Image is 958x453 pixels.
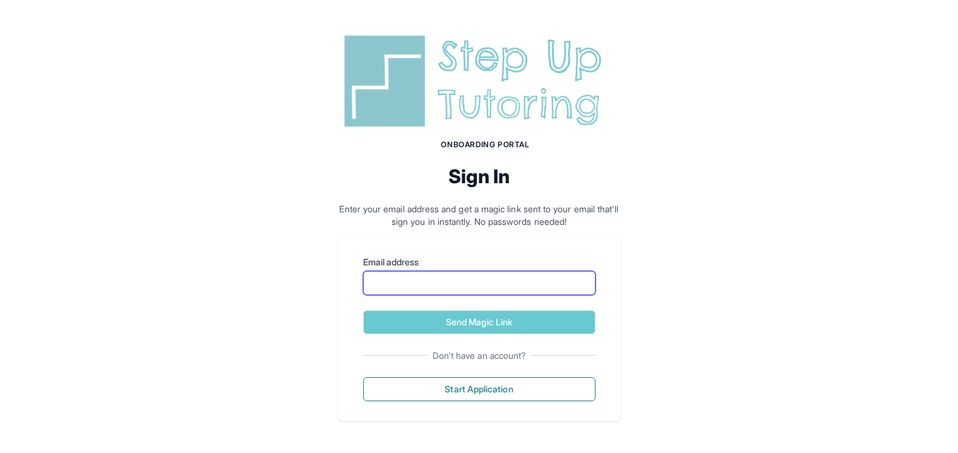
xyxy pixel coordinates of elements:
[363,377,596,401] button: Start Application
[338,203,621,228] p: Enter your email address and get a magic link sent to your email that'll sign you in instantly. N...
[428,349,531,362] span: Don't have an account?
[363,256,596,269] label: Email address
[350,140,621,150] h1: Onboarding Portal
[363,310,596,334] button: Send Magic Link
[338,165,621,188] h2: Sign In
[338,30,621,132] img: Step Up Tutoring horizontal logo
